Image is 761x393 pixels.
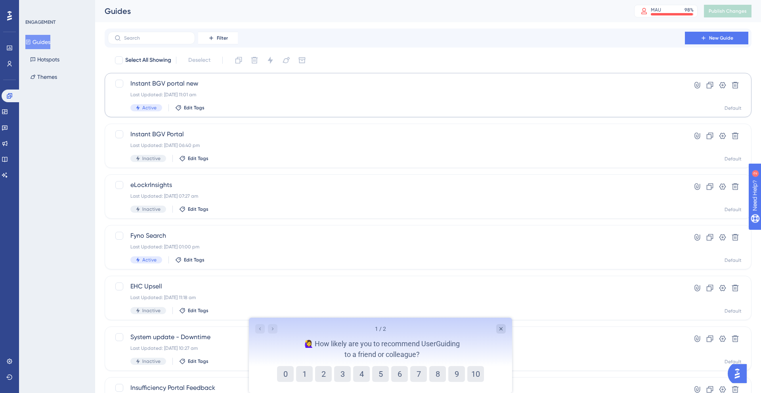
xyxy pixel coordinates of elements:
[249,318,512,393] iframe: UserGuiding Survey
[142,105,157,111] span: Active
[188,55,210,65] span: Deselect
[142,307,161,314] span: Inactive
[188,307,208,314] span: Edit Tags
[198,32,238,44] button: Filter
[179,358,208,364] button: Edit Tags
[217,35,228,41] span: Filter
[179,307,208,314] button: Edit Tags
[184,105,205,111] span: Edit Tags
[130,294,662,301] div: Last Updated: [DATE] 11:18 am
[25,52,64,67] button: Hotspots
[725,257,742,263] div: Default
[725,156,742,162] div: Default
[25,70,62,84] button: Themes
[175,105,205,111] button: Edit Tags
[130,193,662,199] div: Last Updated: [DATE] 07:27 am
[19,2,50,11] span: Need Help?
[709,35,733,41] span: New Guide
[725,105,742,111] div: Default
[130,142,662,149] div: Last Updated: [DATE] 06:40 pm
[728,362,751,385] iframe: UserGuiding AI Assistant Launcher
[142,206,161,212] span: Inactive
[130,180,662,190] span: eLockrInsights
[725,359,742,365] div: Default
[188,206,208,212] span: Edit Tags
[179,155,208,162] button: Edit Tags
[105,6,614,17] div: Guides
[175,257,205,263] button: Edit Tags
[130,92,662,98] div: Last Updated: [DATE] 11:01 am
[704,5,751,17] button: Publish Changes
[124,35,188,41] input: Search
[130,332,662,342] span: System update - Downtime
[130,282,662,291] span: EHC Upsell
[142,358,161,364] span: Inactive
[130,345,662,351] div: Last Updated: [DATE] 10:27 am
[130,244,662,250] div: Last Updated: [DATE] 01:00 pm
[142,257,157,263] span: Active
[130,383,662,393] span: Insufficiency Portal Feedback
[125,55,171,65] span: Select All Showing
[142,155,161,162] span: Inactive
[25,19,55,25] div: ENGAGEMENT
[130,231,662,240] span: Fyno Search
[725,308,742,314] div: Default
[130,79,662,88] span: Instant BGV portal new
[55,4,57,10] div: 2
[709,8,747,14] span: Publish Changes
[184,257,205,263] span: Edit Tags
[685,32,748,44] button: New Guide
[651,7,661,13] div: MAU
[188,358,208,364] span: Edit Tags
[181,53,218,67] button: Deselect
[25,35,50,49] button: Guides
[685,7,694,13] div: 98 %
[179,206,208,212] button: Edit Tags
[130,130,662,139] span: Instant BGV Portal
[188,155,208,162] span: Edit Tags
[725,206,742,213] div: Default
